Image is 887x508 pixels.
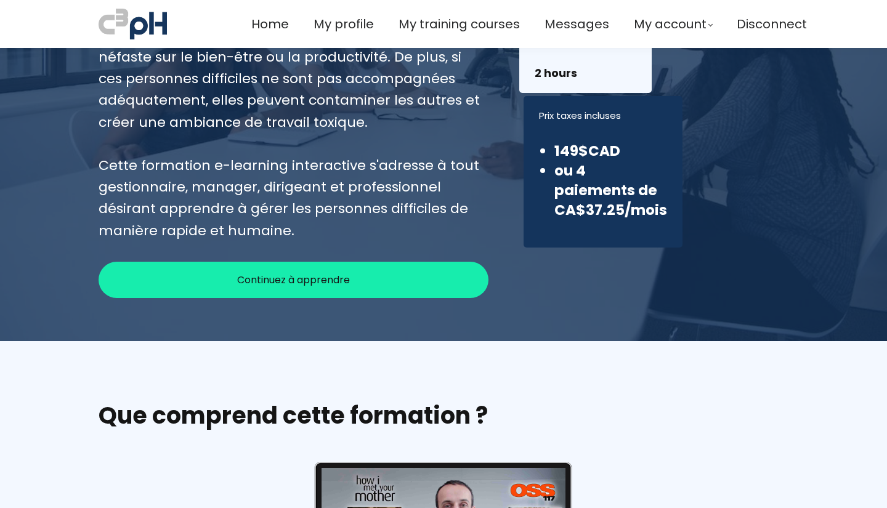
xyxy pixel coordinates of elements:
[237,272,350,288] span: Continuez à apprendre
[99,400,788,431] h2: Que comprend cette formation ?
[554,161,667,220] li: ou 4 paiements de CA$37.25/mois
[737,14,807,34] a: Disconnect
[539,108,667,124] div: Prix taxes incluses
[399,14,520,34] a: My training courses
[634,14,707,34] span: My account
[535,65,636,81] h3: 2 hours
[314,14,374,34] a: My profile
[99,6,167,42] img: a70bc7685e0efc0bd0b04b3506828469.jpeg
[251,14,289,34] a: Home
[545,14,609,34] a: Messages
[554,141,667,161] li: 149$CAD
